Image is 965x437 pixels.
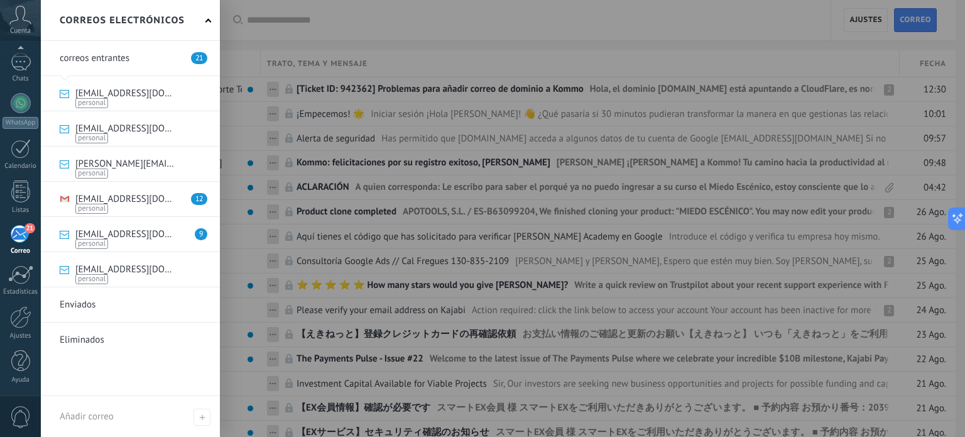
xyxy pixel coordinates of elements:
div: Chats [3,75,39,83]
div: Correo [3,247,39,255]
span: Cuenta [10,27,31,35]
span: Añadir correo [194,409,210,426]
div: Ayuda [3,376,39,384]
span: 21 [25,223,35,233]
span: Añadir correo [60,411,114,423]
li: Enviados [41,287,220,323]
li: Eliminados [41,323,220,357]
li: correos entrantes [41,41,220,76]
div: Listas [3,206,39,214]
div: Calendario [3,162,39,170]
div: Estadísticas [3,288,39,296]
div: WhatsApp [3,117,38,129]
h2: Correos electrónicos [60,1,185,40]
div: Ajustes [3,332,39,340]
